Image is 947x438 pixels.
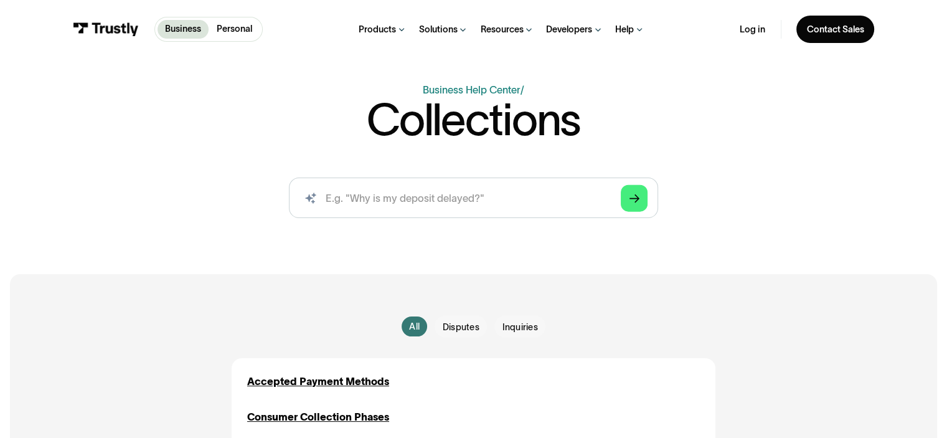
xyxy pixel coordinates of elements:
[796,16,874,42] a: Contact Sales
[409,320,420,333] div: All
[158,20,209,39] a: Business
[289,178,657,218] form: Search
[521,84,524,95] div: /
[423,84,521,95] a: Business Help Center
[217,22,252,36] p: Personal
[546,24,592,36] div: Developers
[25,419,75,434] ul: Language list
[740,24,765,36] a: Log in
[247,374,389,389] a: Accepted Payment Methods
[359,24,396,36] div: Products
[419,24,458,36] div: Solutions
[209,20,260,39] a: Personal
[615,24,634,36] div: Help
[232,315,715,338] form: Email Form
[289,178,657,218] input: search
[502,321,538,333] span: Inquiries
[806,24,864,36] div: Contact Sales
[443,321,479,333] span: Disputes
[12,418,75,434] aside: Language selected: English (United States)
[367,97,580,141] h1: Collections
[247,409,389,425] a: Consumer Collection Phases
[480,24,523,36] div: Resources
[73,22,139,36] img: Trustly Logo
[402,317,427,337] a: All
[165,22,201,36] p: Business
